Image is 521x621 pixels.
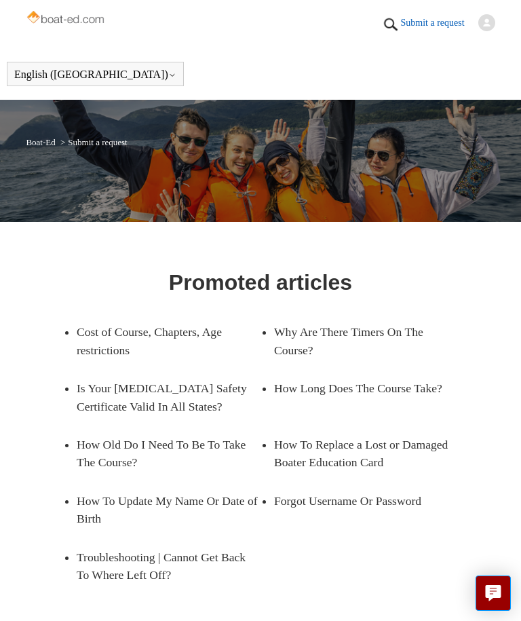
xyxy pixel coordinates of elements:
a: Is Your [MEDICAL_DATA] Safety Certificate Valid In All States? [77,369,260,426]
a: Forgot Username Or Password [274,482,458,520]
li: Boat-Ed [26,137,58,147]
a: How To Update My Name Or Date of Birth [77,482,260,538]
a: Boat-Ed [26,137,55,147]
h1: Promoted articles [169,266,352,299]
a: How Old Do I Need To Be To Take The Course? [77,426,260,482]
button: English ([GEOGRAPHIC_DATA]) [14,69,176,81]
a: Troubleshooting | Cannot Get Back To Where Left Off? [77,538,260,595]
button: Live chat [476,576,511,611]
a: Why Are There Timers On The Course? [274,313,458,369]
img: 01HZPCYTXV3JW8MJV9VD7EMK0H [381,14,401,35]
a: Submit a request [401,16,478,30]
a: Cost of Course, Chapters, Age restrictions [77,313,260,369]
a: How To Replace a Lost or Damaged Boater Education Card [274,426,458,482]
li: Submit a request [58,137,128,147]
a: How Long Does The Course Take? [274,369,458,407]
img: Boat-Ed Help Center home page [26,8,107,29]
